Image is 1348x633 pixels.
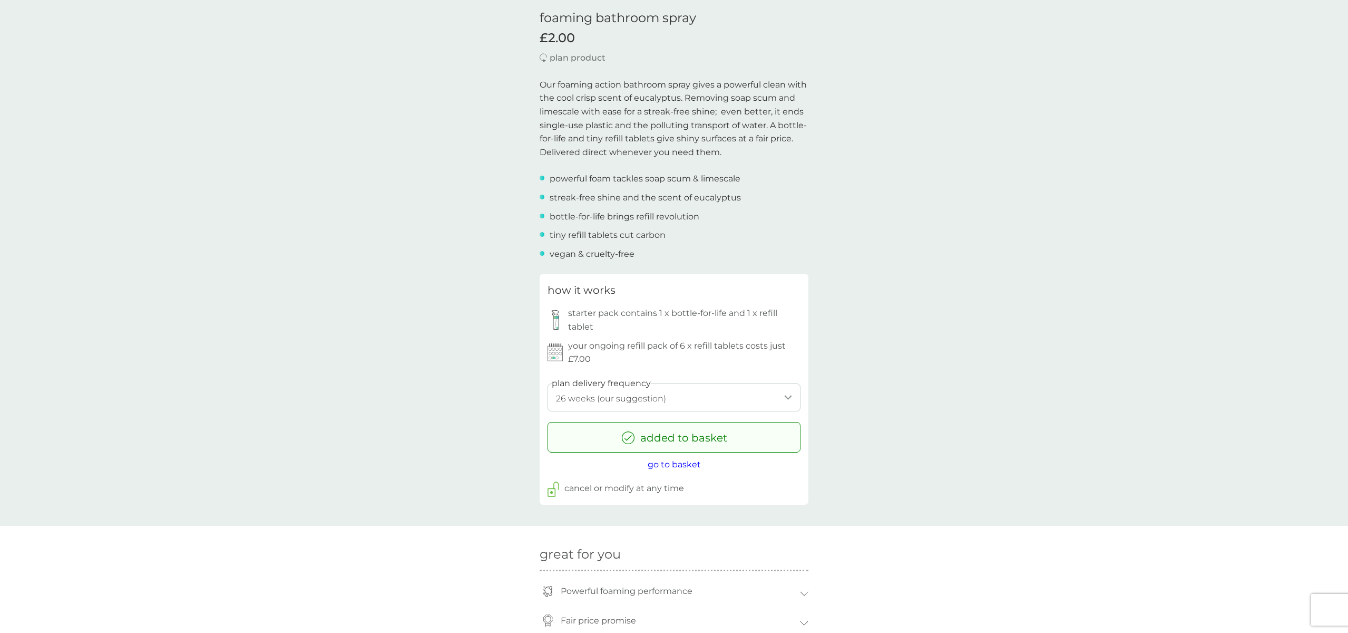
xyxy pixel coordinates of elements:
[550,191,741,205] p: streak-free shine and the scent of eucalyptus
[550,210,699,224] p: bottle-for-life brings refill revolution
[542,586,553,597] img: foam-icon.svg
[648,459,701,469] span: go to basket
[564,482,684,495] p: cancel or modify at any time
[550,228,666,242] p: tiny refill tablets cut carbon
[540,31,575,46] span: £2.00
[640,429,727,446] p: added to basket
[555,579,698,603] p: Powerful foaming performance
[568,306,800,333] p: starter pack contains 1 x bottle-for-life and 1 x refill tablet
[548,282,616,299] h3: how it works
[550,247,634,261] p: vegan & cruelty-free
[555,609,641,633] p: Fair price promise
[550,51,605,65] p: plan product
[648,458,701,472] button: go to basket
[568,339,800,366] p: your ongoing refill pack of 6 x refill tablets costs just £7.00
[540,78,808,159] p: Our foaming action bathroom spray gives a powerful clean with the cool crisp scent of eucalyptus....
[548,422,800,453] button: added to basket
[552,377,651,390] label: plan delivery frequency
[540,11,808,26] h1: foaming bathroom spray
[550,172,740,186] p: powerful foam tackles soap scum & limescale
[540,547,808,562] h2: great for you
[542,615,554,627] img: coin-icon.svg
